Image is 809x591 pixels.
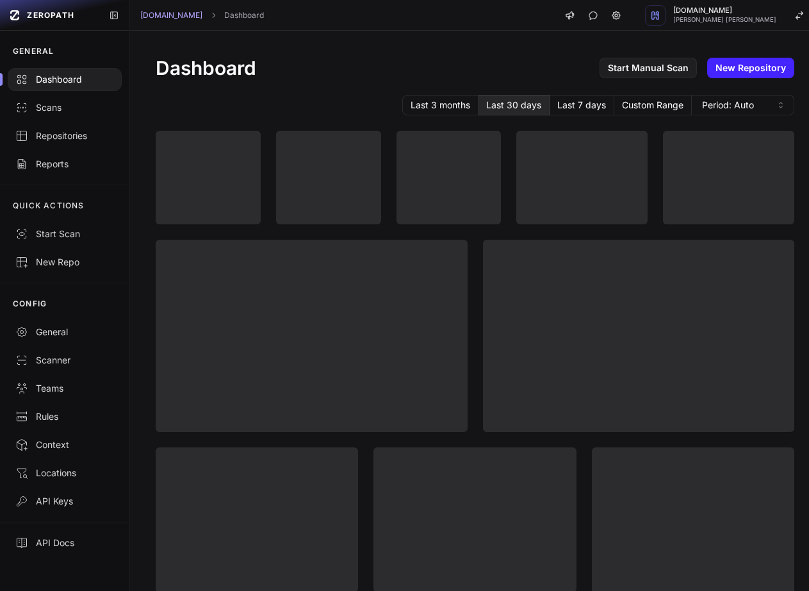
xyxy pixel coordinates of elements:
[478,95,550,115] button: Last 30 days
[140,10,264,21] nav: breadcrumb
[702,99,754,112] span: Period: Auto
[15,438,114,451] div: Context
[140,10,202,21] a: [DOMAIN_NAME]
[550,95,614,115] button: Last 7 days
[209,11,218,20] svg: chevron right,
[15,467,114,479] div: Locations
[673,17,776,23] span: [PERSON_NAME] [PERSON_NAME]
[13,46,54,56] p: GENERAL
[15,129,114,142] div: Repositories
[614,95,692,115] button: Custom Range
[15,495,114,508] div: API Keys
[673,7,776,14] span: [DOMAIN_NAME]
[15,354,114,367] div: Scanner
[27,10,74,21] span: ZEROPATH
[15,537,114,549] div: API Docs
[707,58,794,78] a: New Repository
[15,382,114,395] div: Teams
[15,410,114,423] div: Rules
[13,299,47,309] p: CONFIG
[15,256,114,269] div: New Repo
[13,201,85,211] p: QUICK ACTIONS
[600,58,697,78] a: Start Manual Scan
[156,56,256,79] h1: Dashboard
[5,5,99,26] a: ZEROPATH
[15,326,114,338] div: General
[224,10,264,21] a: Dashboard
[776,100,786,110] svg: caret sort,
[15,73,114,86] div: Dashboard
[402,95,478,115] button: Last 3 months
[15,101,114,114] div: Scans
[15,228,114,240] div: Start Scan
[15,158,114,171] div: Reports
